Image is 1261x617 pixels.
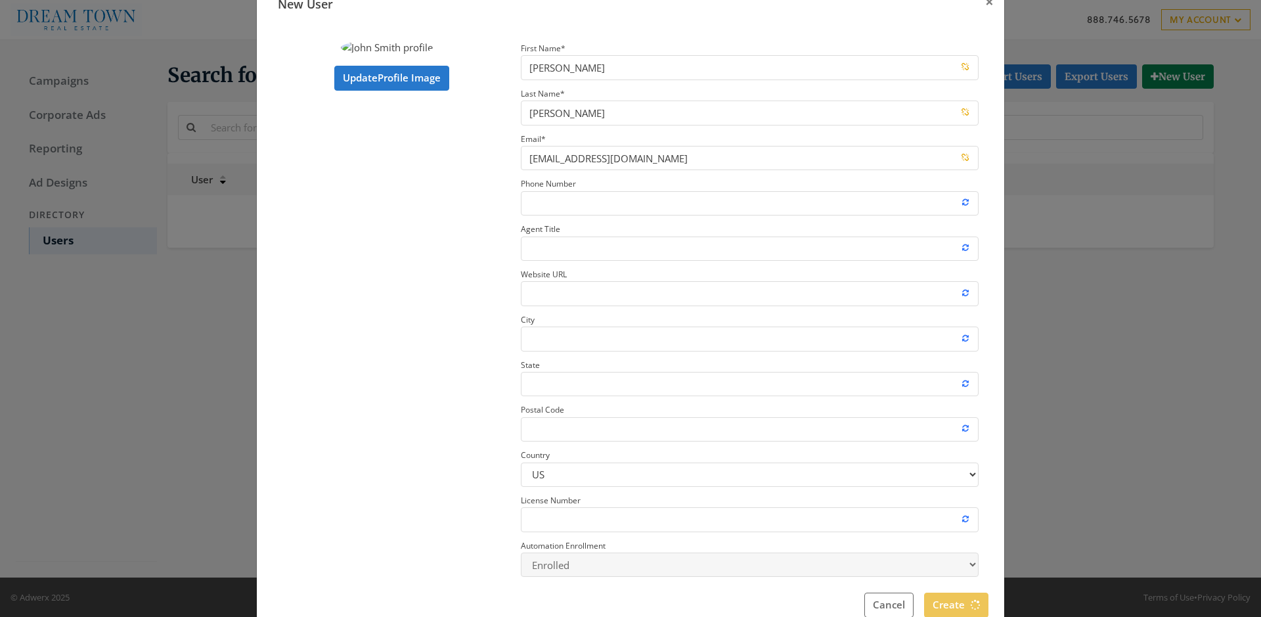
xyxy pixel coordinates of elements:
[924,593,988,617] button: Create
[521,540,606,551] small: Automation Enrollment
[521,314,535,325] small: City
[521,101,979,125] input: Last Name*
[864,593,914,617] button: Cancel
[521,237,979,261] input: Agent Title
[521,359,540,371] small: State
[334,66,449,90] label: Update Profile Image
[521,146,979,170] input: Email*
[521,281,979,306] input: Website URL
[521,269,567,280] small: Website URL
[521,495,581,506] small: License Number
[521,191,979,216] input: Phone Number
[521,178,576,189] small: Phone Number
[521,449,550,461] small: Country
[521,553,979,577] select: Automation Enrollment
[521,507,979,532] input: License Number
[521,463,979,487] select: Country
[521,55,979,80] input: First Name*
[341,40,433,55] img: John Smith profile
[521,327,979,351] input: City
[521,372,979,396] input: State
[521,223,560,235] small: Agent Title
[521,133,546,145] small: Email *
[521,404,564,415] small: Postal Code
[521,43,565,54] small: First Name *
[521,88,565,99] small: Last Name *
[521,417,979,442] input: Postal Code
